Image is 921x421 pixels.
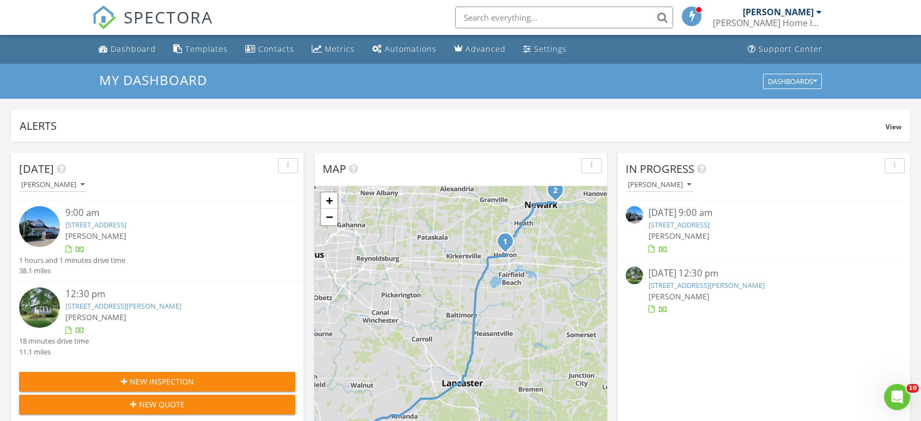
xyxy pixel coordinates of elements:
[743,39,827,59] a: Support Center
[99,71,207,89] span: My Dashboard
[553,187,558,195] i: 2
[19,287,60,328] img: 9335601%2Fcover_photos%2F9uGaJrYar6jR71nCiuut%2Fsmall.jpg
[19,287,295,357] a: 12:30 pm [STREET_ADDRESS][PERSON_NAME] [PERSON_NAME] 18 minutes drive time 11.1 miles
[139,399,185,410] span: New Quote
[626,206,643,224] img: 9338942%2Fcover_photos%2F1GW7J4ajJubytPdjuhEV%2Fsmall.jpg
[20,118,886,133] div: Alerts
[19,206,60,247] img: 9338942%2Fcover_photos%2F1GW7J4ajJubytPdjuhEV%2Fsmall.jpg
[19,372,295,392] button: New Inspection
[465,44,506,54] div: Advanced
[258,44,294,54] div: Contacts
[21,181,84,189] div: [PERSON_NAME]
[241,39,299,59] a: Contacts
[19,336,89,346] div: 18 minutes drive time
[368,39,441,59] a: Automations (Basic)
[19,395,295,414] button: New Quote
[626,206,902,255] a: [DATE] 9:00 am [STREET_ADDRESS] [PERSON_NAME]
[321,193,337,209] a: Zoom in
[649,267,879,280] div: [DATE] 12:30 pm
[65,231,126,241] span: [PERSON_NAME]
[65,312,126,322] span: [PERSON_NAME]
[385,44,437,54] div: Automations
[450,39,510,59] a: Advanced
[124,5,213,28] span: SPECTORA
[307,39,359,59] a: Metrics
[19,206,295,276] a: 9:00 am [STREET_ADDRESS] [PERSON_NAME] 1 hours and 1 minutes drive time 38.1 miles
[19,255,125,266] div: 1 hours and 1 minutes drive time
[759,44,822,54] div: Support Center
[505,241,512,248] div: 106 Newark St, Hebron, OH 43025
[19,178,87,193] button: [PERSON_NAME]
[534,44,567,54] div: Settings
[65,206,272,220] div: 9:00 am
[713,17,822,28] div: Stewart Home Inspections LLC
[65,301,181,311] a: [STREET_ADDRESS][PERSON_NAME]
[649,220,710,230] a: [STREET_ADDRESS]
[884,384,910,410] iframe: Intercom live chat
[906,384,919,393] span: 10
[92,15,213,38] a: SPECTORA
[19,266,125,276] div: 38.1 miles
[626,161,694,176] span: In Progress
[626,267,902,315] a: [DATE] 12:30 pm [STREET_ADDRESS][PERSON_NAME] [PERSON_NAME]
[649,280,765,290] a: [STREET_ADDRESS][PERSON_NAME]
[65,220,126,230] a: [STREET_ADDRESS]
[503,238,507,246] i: 1
[65,287,272,301] div: 12:30 pm
[555,190,562,196] div: 952 Emerson St, Newark, OH 43055
[92,5,116,29] img: The Best Home Inspection Software - Spectora
[743,7,814,17] div: [PERSON_NAME]
[649,291,710,302] span: [PERSON_NAME]
[169,39,232,59] a: Templates
[185,44,228,54] div: Templates
[19,347,89,357] div: 11.1 miles
[886,122,901,131] span: View
[628,181,691,189] div: [PERSON_NAME]
[626,267,643,284] img: 9335601%2Fcover_photos%2F9uGaJrYar6jR71nCiuut%2Fsmall.jpg
[763,74,822,89] button: Dashboards
[455,7,673,28] input: Search everything...
[649,231,710,241] span: [PERSON_NAME]
[768,77,817,85] div: Dashboards
[325,44,355,54] div: Metrics
[94,39,160,59] a: Dashboard
[321,209,337,225] a: Zoom out
[519,39,571,59] a: Settings
[626,178,693,193] button: [PERSON_NAME]
[323,161,346,176] span: Map
[130,376,194,387] span: New Inspection
[111,44,156,54] div: Dashboard
[19,161,54,176] span: [DATE]
[649,206,879,220] div: [DATE] 9:00 am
